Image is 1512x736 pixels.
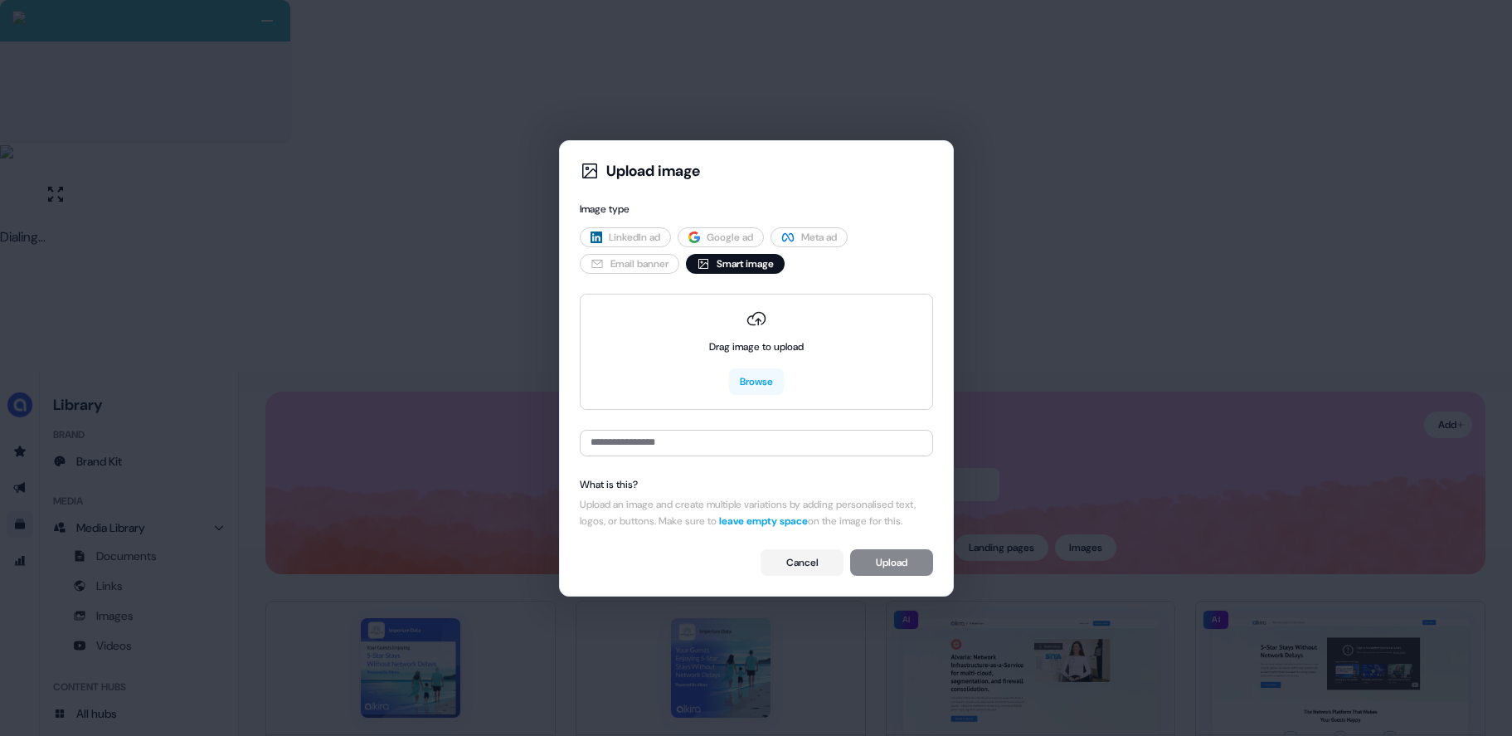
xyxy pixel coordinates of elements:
[609,229,660,246] span: LinkedIn ad
[719,514,808,528] span: leave empty space
[678,227,764,247] button: Google ad
[610,256,668,272] span: Email banner
[761,549,844,576] button: Cancel
[580,496,933,529] div: Upload an image and create multiple variations by adding personalised text, logos, or buttons. Ma...
[686,254,785,274] button: Smart image
[707,229,753,246] span: Google ad
[580,201,933,217] div: Image type
[580,476,933,493] div: What is this?
[580,227,671,247] button: LinkedIn ad
[771,227,848,247] button: Meta ad
[580,254,679,274] button: Email banner
[709,339,804,355] div: Drag image to upload
[717,256,774,272] span: Smart image
[801,229,837,246] span: Meta ad
[729,368,784,395] button: Browse
[606,161,700,181] div: Upload image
